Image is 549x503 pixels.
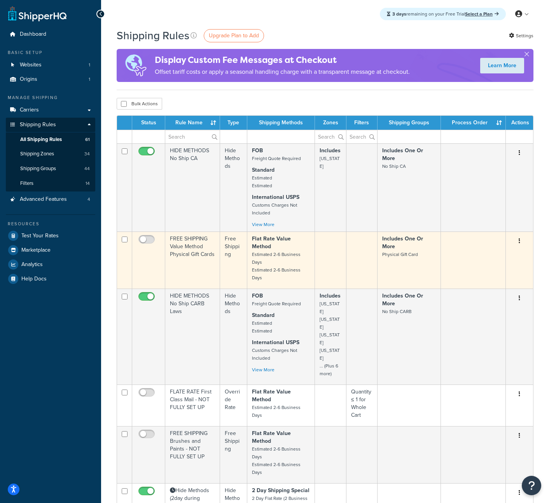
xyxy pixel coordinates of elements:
[155,54,410,66] h4: Display Custom Fee Messages at Checkout
[320,300,340,377] small: [US_STATE] [US_STATE] [US_STATE] [US_STATE] ... (Plus 6 more)
[252,292,263,300] strong: FOB
[20,196,67,203] span: Advanced Features
[20,76,37,83] span: Origins
[165,116,220,130] th: Rule Name : activate to sort column ascending
[6,72,95,87] a: Origins 1
[252,202,297,216] small: Customs Charges Not Included
[480,58,524,73] a: Learn More
[252,155,301,162] small: Freight Quote Required
[117,49,155,82] img: duties-banner-06bc72dcb5fe05cb3f9472aba00be2ae8eb53ab6f0d8bb03d382ba314ac3c341.png
[6,258,95,272] a: Analytics
[6,192,95,207] a: Advanced Features 4
[165,130,220,143] input: Search
[522,476,541,495] button: Open Resource Center
[220,289,247,385] td: Hide Methods
[252,311,274,319] strong: Standard
[20,31,46,38] span: Dashboard
[20,107,39,113] span: Carriers
[252,300,301,307] small: Freight Quote Required
[20,122,56,128] span: Shipping Rules
[6,162,95,176] a: Shipping Groups 44
[6,132,95,147] a: All Shipping Rules 61
[20,136,62,143] span: All Shipping Rules
[6,27,95,42] a: Dashboard
[6,176,95,191] a: Filters 14
[6,118,95,191] li: Shipping Rules
[89,62,90,68] span: 1
[220,143,247,231] td: Hide Methods
[252,404,301,419] small: Estimated 2-6 Business Days
[252,251,301,281] small: Estimated 2-6 Business Days Estimated 2-6 Business Days
[6,243,95,257] a: Marketplace
[252,146,263,155] strong: FOB
[465,10,499,17] a: Select a Plan
[252,193,299,201] strong: International USPS
[6,229,95,243] a: Test Your Rates
[247,116,315,130] th: Shipping Methods
[204,29,264,42] a: Upgrade Plan to Add
[85,136,90,143] span: 61
[346,130,377,143] input: Search
[252,366,274,373] a: View More
[6,272,95,286] li: Help Docs
[6,147,95,161] a: Shipping Zones 34
[252,388,291,404] strong: Flat Rate Value Method
[89,76,90,83] span: 1
[20,165,56,172] span: Shipping Groups
[320,155,340,170] small: [US_STATE]
[117,98,162,110] button: Bulk Actions
[155,66,410,77] p: Offset tariff costs or apply a seasonal handling charge with a transparent message at checkout.
[165,143,220,231] td: HIDE METHODS No Ship CA
[20,62,42,68] span: Websites
[252,221,274,228] a: View More
[220,426,247,483] td: Free Shipping
[84,151,90,157] span: 34
[6,118,95,132] a: Shipping Rules
[252,320,272,334] small: Estimated Estimated
[6,221,95,227] div: Resources
[6,162,95,176] li: Shipping Groups
[252,347,297,362] small: Customs Charges Not Included
[6,103,95,117] a: Carriers
[441,116,506,130] th: Process Order : activate to sort column ascending
[380,8,506,20] div: remaining on your Free Trial
[382,146,423,162] strong: Includes One Or More
[87,196,90,203] span: 4
[252,235,291,251] strong: Flat Rate Value Method
[320,292,341,300] strong: Includes
[165,385,220,426] td: FLATE RATE First Class Mail - NOT FULLY SET UP
[6,147,95,161] li: Shipping Zones
[252,486,309,494] strong: 2 Day Shipping Special
[220,116,247,130] th: Type
[252,429,291,445] strong: Flat Rate Value Method
[320,146,341,155] strong: Includes
[220,385,247,426] td: Override Rate
[252,446,301,476] small: Estimated 2-6 Business Days Estimated 2-6 Business Days
[220,231,247,289] td: Free Shipping
[382,292,423,308] strong: Includes One Or More
[117,28,189,43] h1: Shipping Rules
[165,289,220,385] td: HIDE METHODS No Ship CARB Laws
[86,180,90,187] span: 14
[132,116,165,130] th: Status
[6,132,95,147] li: All Shipping Rules
[20,180,33,187] span: Filters
[84,165,90,172] span: 44
[346,116,378,130] th: Filters
[382,163,406,170] small: No Ship CA
[6,94,95,101] div: Manage Shipping
[382,235,423,251] strong: Includes One Or More
[382,308,411,315] small: No Ship CARB
[346,385,378,426] td: Quantity ≤ 1 for Whole Cart
[165,426,220,483] td: FREE SHIPPING Brushes and Paints - NOT FULLY SET UP
[21,233,59,239] span: Test Your Rates
[382,251,418,258] small: Physical Gift Card
[6,176,95,191] li: Filters
[165,231,220,289] td: FREE SHIPPING Value Method Physical Gift Cards
[20,151,54,157] span: Shipping Zones
[252,166,274,174] strong: Standard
